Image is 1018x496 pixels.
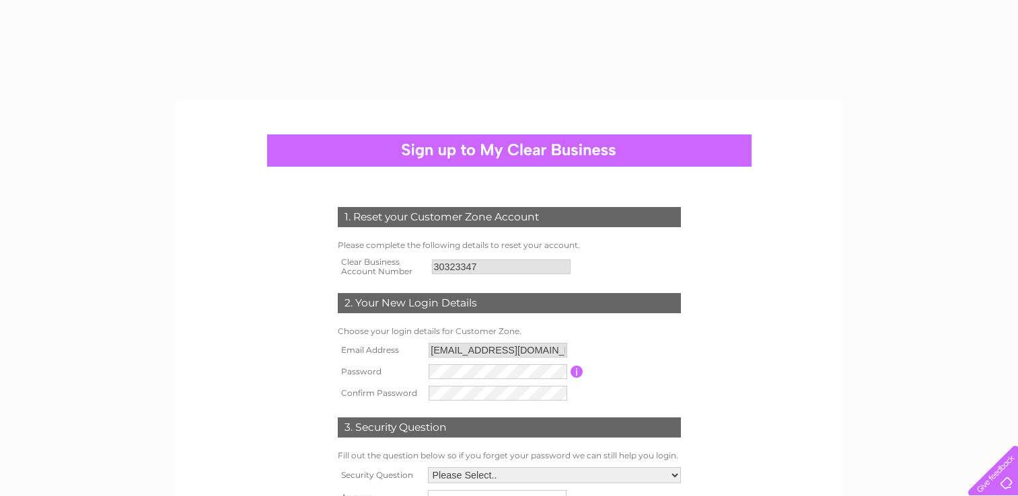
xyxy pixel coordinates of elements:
[334,237,684,253] td: Please complete the following details to reset your account.
[571,366,583,378] input: Information
[338,293,681,313] div: 2. Your New Login Details
[334,382,426,404] th: Confirm Password
[334,448,684,464] td: Fill out the question below so if you forget your password we can still help you login.
[334,361,426,382] th: Password
[334,253,429,280] th: Clear Business Account Number
[338,417,681,438] div: 3. Security Question
[334,464,425,487] th: Security Question
[334,323,684,339] td: Choose your login details for Customer Zone.
[338,207,681,227] div: 1. Reset your Customer Zone Account
[334,339,426,361] th: Email Address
